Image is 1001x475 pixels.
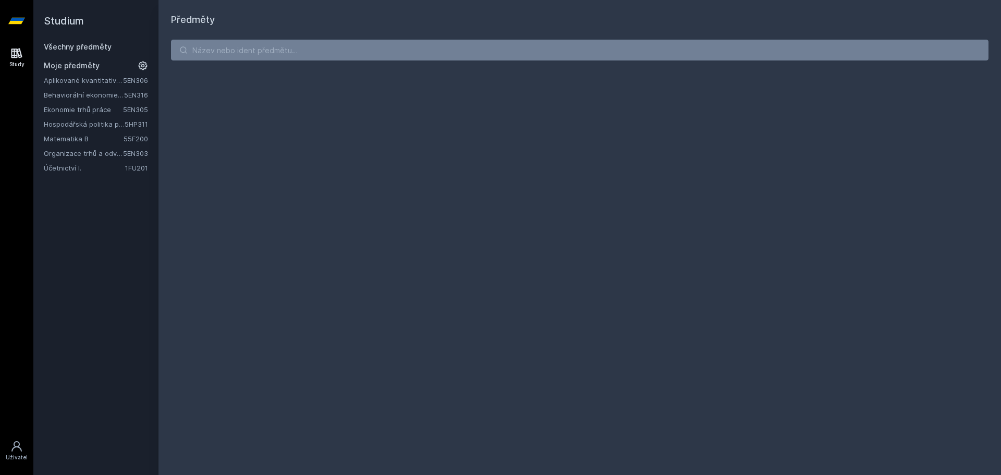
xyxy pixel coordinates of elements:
[9,60,25,68] div: Study
[2,42,31,74] a: Study
[125,164,148,172] a: 1FU201
[125,120,148,128] a: 5HP311
[123,76,148,84] a: 5EN306
[44,104,123,115] a: Ekonomie trhů práce
[2,435,31,467] a: Uživatel
[44,133,124,144] a: Matematika B
[44,148,123,159] a: Organizace trhů a odvětví
[124,135,148,143] a: 55F200
[124,91,148,99] a: 5EN316
[44,90,124,100] a: Behaviorální ekonomie a hospodářská politika
[44,60,100,71] span: Moje předměty
[171,40,988,60] input: Název nebo ident předmětu…
[123,149,148,157] a: 5EN303
[123,105,148,114] a: 5EN305
[171,13,988,27] h1: Předměty
[44,42,112,51] a: Všechny předměty
[44,119,125,129] a: Hospodářská politika pro země bohaté na přírodní zdroje
[44,163,125,173] a: Účetnictví I.
[6,454,28,461] div: Uživatel
[44,75,123,86] a: Aplikované kvantitativní metody I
